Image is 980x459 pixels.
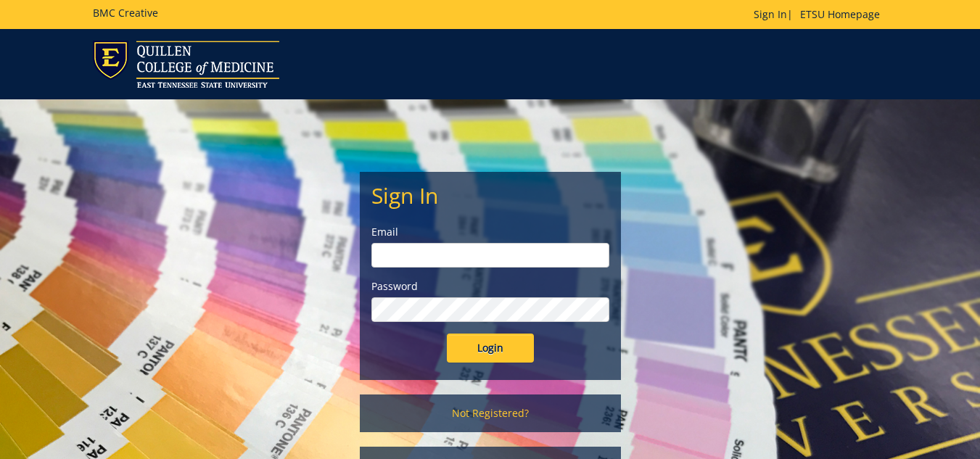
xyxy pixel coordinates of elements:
label: Email [371,225,609,239]
a: Sign In [754,7,787,21]
a: ETSU Homepage [793,7,887,21]
label: Password [371,279,609,294]
input: Login [447,334,534,363]
p: | [754,7,887,22]
img: ETSU logo [93,41,279,88]
h2: Sign In [371,183,609,207]
a: Not Registered? [360,394,621,432]
h5: BMC Creative [93,7,158,18]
